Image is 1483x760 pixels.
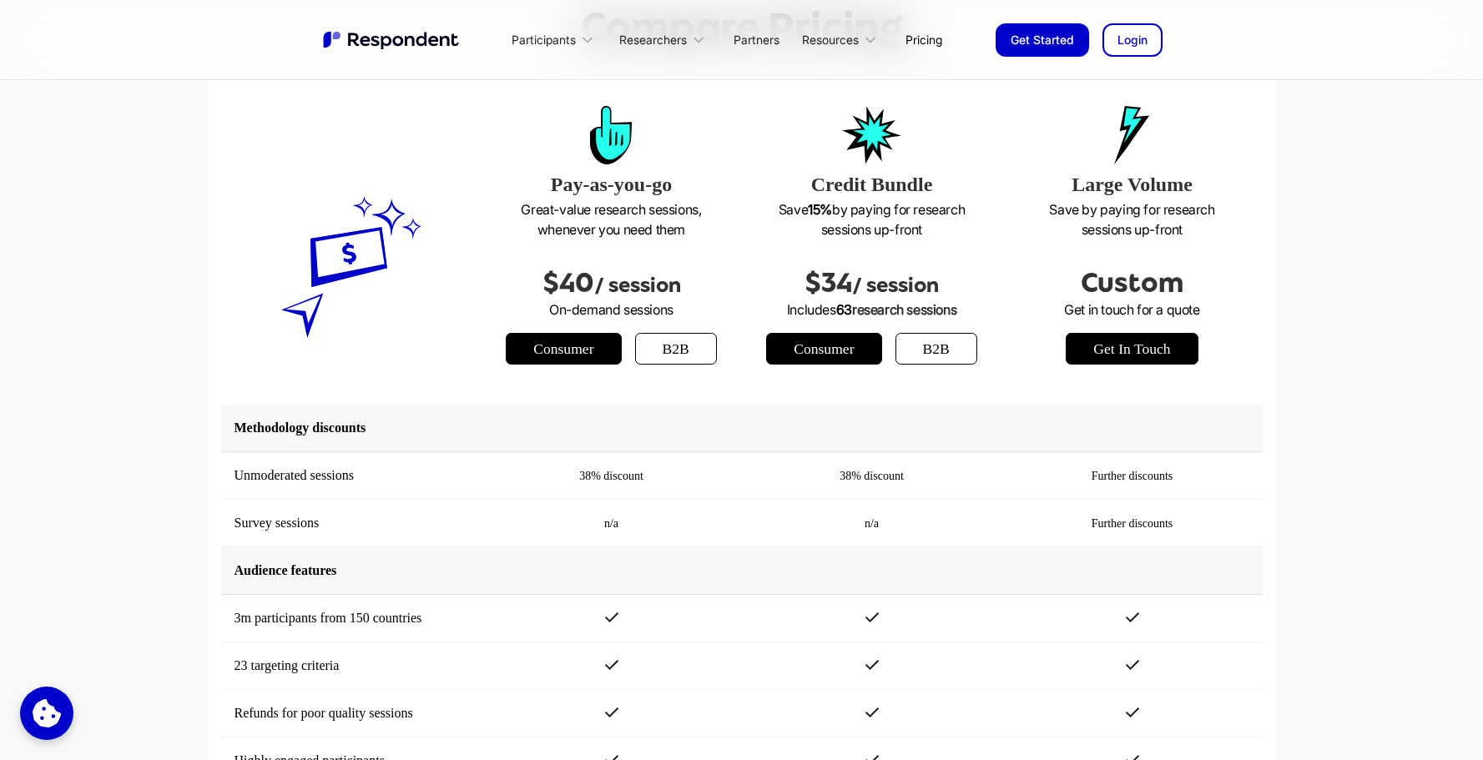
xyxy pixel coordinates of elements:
[221,690,482,737] td: Refunds for poor quality sessions
[495,299,729,320] p: On-demand sessions
[755,199,989,239] p: Save by paying for research sessions up-front
[720,20,793,59] a: Partners
[482,452,742,500] td: 38% discount
[502,20,609,59] div: Participants
[1016,169,1249,199] h3: Large Volume
[506,333,621,365] a: Consumer
[495,169,729,199] h3: Pay-as-you-go
[594,274,681,297] span: / session
[808,201,832,218] strong: 15%
[802,32,859,48] div: Resources
[852,301,956,318] span: research sessions
[1016,299,1249,320] p: Get in touch for a quote
[1081,268,1183,298] span: Custom
[1002,452,1263,500] td: Further discounts
[495,199,729,239] p: Great-value research sessions, whenever you need them
[892,20,956,59] a: Pricing
[221,642,482,690] td: 23 targeting criteria
[755,169,989,199] h3: Credit Bundle
[742,452,1002,500] td: 38% discount
[619,32,687,48] div: Researchers
[766,333,881,365] a: Consumer
[321,29,463,51] a: home
[221,452,482,500] td: Unmoderated sessions
[996,23,1089,57] a: Get Started
[512,32,576,48] div: Participants
[221,595,482,642] td: 3m participants from 150 countries
[1102,23,1163,57] a: Login
[1066,333,1198,365] a: get in touch
[542,268,594,298] span: $40
[635,333,717,365] a: b2b
[852,274,939,297] span: / session
[895,333,977,365] a: b2b
[609,20,719,59] div: Researchers
[836,301,852,318] span: 63
[221,500,482,547] td: Survey sessions
[221,405,1263,452] td: Methodology discounts
[321,29,463,51] img: Untitled UI logotext
[221,547,1263,595] td: Audience features
[1016,199,1249,239] p: Save by paying for research sessions up-front
[742,500,1002,547] td: n/a
[793,20,892,59] div: Resources
[1002,500,1263,547] td: Further discounts
[755,299,989,320] p: Includes
[482,500,742,547] td: n/a
[805,268,852,298] span: $34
